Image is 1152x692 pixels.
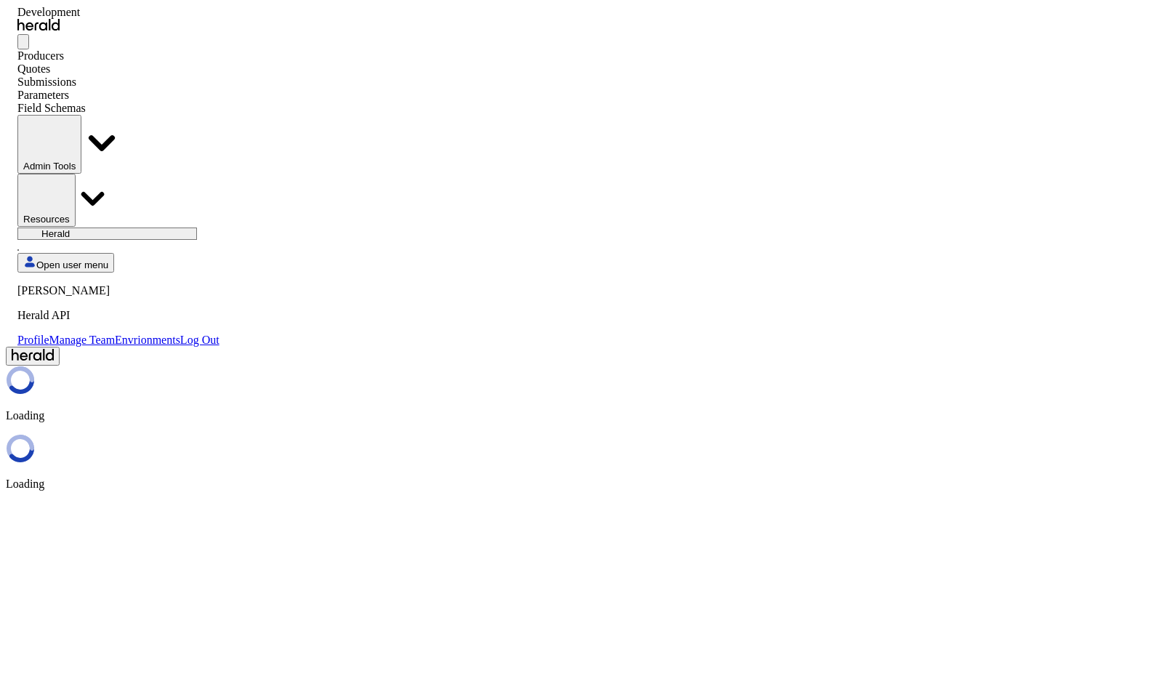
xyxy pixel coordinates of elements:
button: internal dropdown menu [17,115,81,174]
a: Envrionments [115,334,180,346]
a: Profile [17,334,49,346]
div: Open user menu [17,284,219,347]
div: Development [17,6,219,19]
div: Quotes [17,63,219,76]
img: Herald Logo [17,19,60,31]
p: Herald API [17,309,219,322]
p: Loading [6,478,1146,491]
div: Parameters [17,89,219,102]
div: Submissions [17,76,219,89]
p: [PERSON_NAME] [17,284,219,297]
span: Open user menu [36,259,108,270]
button: Open user menu [17,253,114,273]
img: Herald Logo [12,349,54,361]
button: Resources dropdown menu [17,174,76,227]
div: Producers [17,49,219,63]
div: Field Schemas [17,102,219,115]
a: Log Out [180,334,219,346]
p: Loading [6,409,1146,422]
a: Manage Team [49,334,116,346]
